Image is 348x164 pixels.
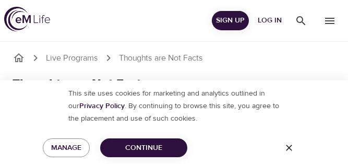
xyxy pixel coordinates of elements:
button: Log in [253,11,286,30]
a: Privacy Policy [79,101,125,111]
button: menu [286,6,315,35]
p: This site uses cookies for marketing and analytics outlined in our . By continuing to browse this... [58,87,290,125]
button: Continue [100,138,187,158]
span: Continue [109,142,179,155]
button: Manage [43,138,90,158]
button: menu [315,6,344,35]
img: logo [4,7,50,31]
nav: breadcrumb [13,52,335,64]
a: Live Programs [46,52,98,64]
span: Log in [257,14,282,27]
p: Thoughts are Not Facts [119,52,203,64]
h1: Thoughts are Not Facts [13,77,148,92]
span: Sign Up [216,14,245,27]
button: Sign Up [212,11,249,30]
span: Manage [51,142,81,155]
